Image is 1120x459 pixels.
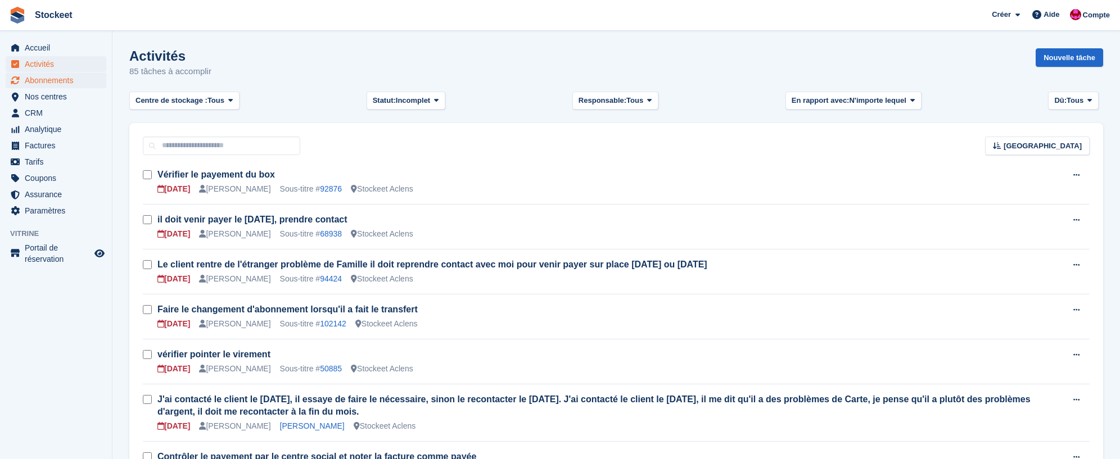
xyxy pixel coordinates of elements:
[6,105,106,121] a: menu
[25,187,92,202] span: Assurance
[199,228,270,240] div: [PERSON_NAME]
[626,95,643,106] span: Tous
[199,363,270,375] div: [PERSON_NAME]
[25,89,92,104] span: Nos centres
[199,318,270,330] div: [PERSON_NAME]
[157,363,190,375] div: [DATE]
[992,9,1011,20] span: Créer
[157,349,270,359] a: vérifier pointer le virement
[157,273,190,285] div: [DATE]
[25,138,92,153] span: Factures
[93,247,106,260] a: Boutique d'aperçu
[129,48,211,63] h1: Activités
[10,228,112,239] span: Vitrine
[25,170,92,186] span: Coupons
[6,154,106,170] a: menu
[320,364,342,373] a: 50885
[25,56,92,72] span: Activités
[157,215,347,224] a: il doit venir payer le [DATE], prendre contact
[6,89,106,104] a: menu
[320,319,346,328] a: 102142
[351,228,413,240] div: Stockeet Aclens
[351,183,413,195] div: Stockeet Aclens
[129,65,211,78] p: 85 tâches à accomplir
[1083,10,1110,21] span: Compte
[136,95,207,106] span: Centre de stockage :
[6,187,106,202] a: menu
[354,420,416,432] div: Stockeet Aclens
[199,420,270,432] div: [PERSON_NAME]
[1054,95,1067,106] span: Dû:
[25,105,92,121] span: CRM
[572,92,658,110] button: Responsable: Tous
[1070,9,1081,20] img: Valentin BURDET
[280,273,342,285] div: Sous-titre #
[785,92,922,110] button: En rapport avec: N'importe lequel
[30,6,77,24] a: Stockeet
[157,394,1031,416] a: J'ai contacté le client le [DATE], il essaye de faire le nécessaire, sinon le recontacter le [DAT...
[1044,9,1059,20] span: Aide
[25,40,92,56] span: Accueil
[396,95,430,106] span: Incomplet
[25,72,92,88] span: Abonnements
[280,318,346,330] div: Sous-titre #
[280,228,342,240] div: Sous-titre #
[6,56,106,72] a: menu
[367,92,445,110] button: Statut: Incomplet
[373,95,396,106] span: Statut:
[157,170,275,179] a: Vérifier le payement du box
[25,154,92,170] span: Tarifs
[199,183,270,195] div: [PERSON_NAME]
[25,242,92,265] span: Portail de réservation
[6,203,106,219] a: menu
[351,363,413,375] div: Stockeet Aclens
[1048,92,1099,110] button: Dû: Tous
[849,95,906,106] span: N'importe lequel
[280,183,342,195] div: Sous-titre #
[6,121,106,137] a: menu
[1004,140,1082,152] span: [GEOGRAPHIC_DATA]
[6,40,106,56] a: menu
[157,260,707,269] a: Le client rentre de l'étranger problème de Famille il doit reprendre contact avec moi pour venir ...
[1036,48,1103,67] a: Nouvelle tâche
[157,318,190,330] div: [DATE]
[320,184,342,193] a: 92876
[792,95,850,106] span: En rapport avec:
[280,363,342,375] div: Sous-titre #
[129,92,240,110] button: Centre de stockage : Tous
[157,305,418,314] a: Faire le changement d'abonnement lorsqu'il a fait le transfert
[6,242,106,265] a: menu
[25,121,92,137] span: Analytique
[351,273,413,285] div: Stockeet Aclens
[207,95,224,106] span: Tous
[1067,95,1083,106] span: Tous
[25,203,92,219] span: Paramètres
[355,318,418,330] div: Stockeet Aclens
[579,95,626,106] span: Responsable:
[199,273,270,285] div: [PERSON_NAME]
[320,274,342,283] a: 94424
[6,138,106,153] a: menu
[157,420,190,432] div: [DATE]
[6,72,106,88] a: menu
[157,228,190,240] div: [DATE]
[6,170,106,186] a: menu
[9,7,26,24] img: stora-icon-8386f47178a22dfd0bd8f6a31ec36ba5ce8667c1dd55bd0f319d3a0aa187defe.svg
[157,183,190,195] div: [DATE]
[320,229,342,238] a: 68938
[280,421,345,430] a: [PERSON_NAME]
